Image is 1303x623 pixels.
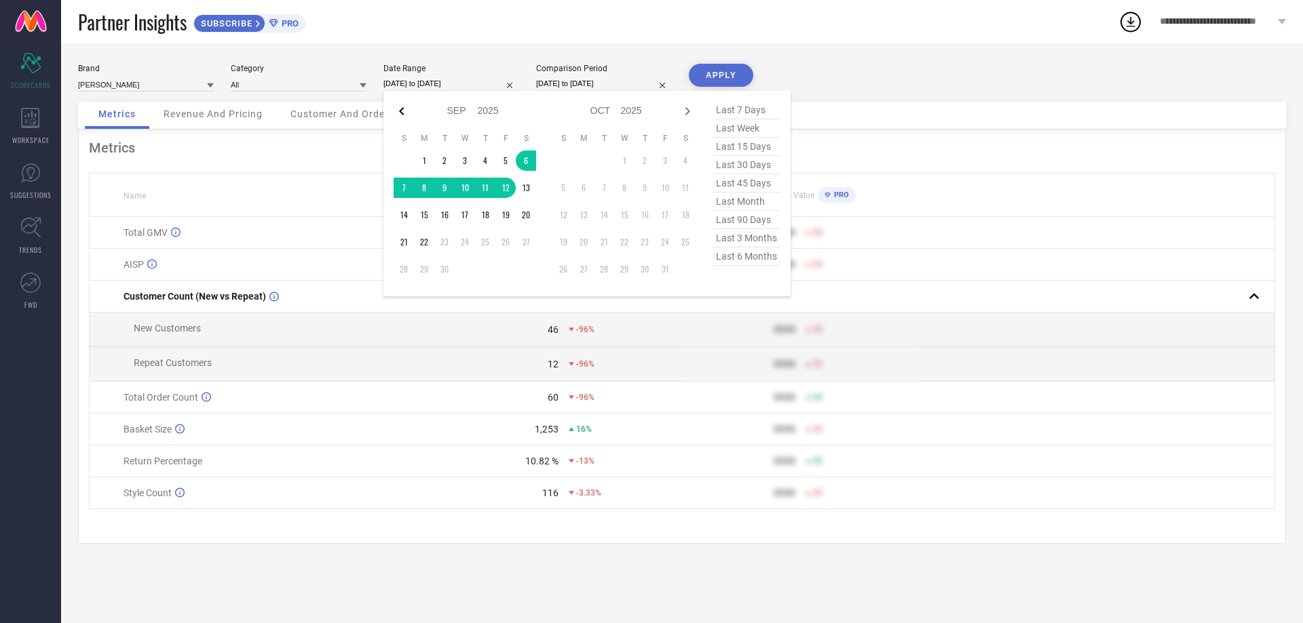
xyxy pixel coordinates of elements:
[655,259,675,279] td: Fri Oct 31 2025
[573,232,594,252] td: Mon Oct 20 2025
[713,138,780,156] span: last 15 days
[383,64,519,73] div: Date Range
[394,133,414,144] th: Sunday
[516,133,536,144] th: Saturday
[516,205,536,225] td: Sat Sep 20 2025
[813,325,823,334] span: 50
[713,101,780,119] span: last 7 days
[434,259,455,279] td: Tue Sep 30 2025
[475,205,495,225] td: Thu Sep 18 2025
[635,205,655,225] td: Thu Oct 16 2025
[576,456,594,466] span: -13%
[635,133,655,144] th: Thursday
[774,424,795,435] div: 9999
[525,456,559,466] div: 10.82 %
[635,232,655,252] td: Thu Oct 23 2025
[713,211,780,229] span: last 90 days
[813,260,823,269] span: 50
[516,178,536,198] td: Sat Sep 13 2025
[713,156,780,174] span: last 30 days
[614,150,635,171] td: Wed Oct 01 2025
[713,193,780,211] span: last month
[383,77,519,91] input: Select date range
[434,232,455,252] td: Tue Sep 23 2025
[774,487,795,498] div: 9999
[548,324,559,335] div: 46
[394,178,414,198] td: Sun Sep 07 2025
[414,232,434,252] td: Mon Sep 22 2025
[124,424,172,435] span: Basket Size
[78,8,187,36] span: Partner Insights
[635,150,655,171] td: Thu Oct 02 2025
[713,229,780,247] span: last 3 months
[434,205,455,225] td: Tue Sep 16 2025
[573,133,594,144] th: Monday
[11,80,51,90] span: SCORECARDS
[553,133,573,144] th: Sunday
[689,64,753,87] button: APPLY
[774,456,795,466] div: 9999
[495,178,516,198] td: Fri Sep 12 2025
[573,178,594,198] td: Mon Oct 06 2025
[134,357,212,368] span: Repeat Customers
[455,205,475,225] td: Wed Sep 17 2025
[614,259,635,279] td: Wed Oct 29 2025
[548,392,559,403] div: 60
[475,133,495,144] th: Thursday
[434,150,455,171] td: Tue Sep 02 2025
[231,64,366,73] div: Category
[813,488,823,498] span: 50
[394,103,410,119] div: Previous month
[675,232,696,252] td: Sat Oct 25 2025
[713,247,780,266] span: last 6 months
[394,232,414,252] td: Sun Sep 21 2025
[124,191,146,201] span: Name
[475,178,495,198] td: Thu Sep 11 2025
[455,178,475,198] td: Wed Sep 10 2025
[774,359,795,369] div: 9999
[576,424,592,434] span: 16%
[813,359,823,369] span: 50
[594,133,614,144] th: Tuesday
[414,205,434,225] td: Mon Sep 15 2025
[536,64,672,73] div: Comparison Period
[675,205,696,225] td: Sat Oct 18 2025
[548,359,559,369] div: 12
[576,359,594,369] span: -96%
[614,133,635,144] th: Wednesday
[12,135,50,145] span: WORKSPACE
[475,232,495,252] td: Thu Sep 25 2025
[10,190,52,200] span: SUGGESTIONS
[831,190,849,199] span: PRO
[573,205,594,225] td: Mon Oct 13 2025
[774,392,795,403] div: 9999
[278,18,299,28] span: PRO
[675,150,696,171] td: Sat Oct 04 2025
[134,323,201,334] span: New Customers
[553,178,573,198] td: Sun Oct 05 2025
[576,393,594,402] span: -96%
[78,64,214,73] div: Brand
[713,174,780,193] span: last 45 days
[124,392,198,403] span: Total Order Count
[434,178,455,198] td: Tue Sep 09 2025
[535,424,559,435] div: 1,253
[19,245,42,255] span: TRENDS
[89,140,1275,156] div: Metrics
[675,133,696,144] th: Saturday
[495,205,516,225] td: Fri Sep 19 2025
[455,150,475,171] td: Wed Sep 03 2025
[594,232,614,252] td: Tue Oct 21 2025
[679,103,696,119] div: Next month
[655,150,675,171] td: Fri Oct 03 2025
[1118,9,1143,34] div: Open download list
[98,108,136,119] span: Metrics
[194,18,256,28] span: SUBSCRIBE
[124,259,144,270] span: AISP
[124,227,168,238] span: Total GMV
[394,205,414,225] td: Sun Sep 14 2025
[774,324,795,335] div: 9999
[24,300,37,310] span: FWD
[655,205,675,225] td: Fri Oct 17 2025
[614,232,635,252] td: Wed Oct 22 2025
